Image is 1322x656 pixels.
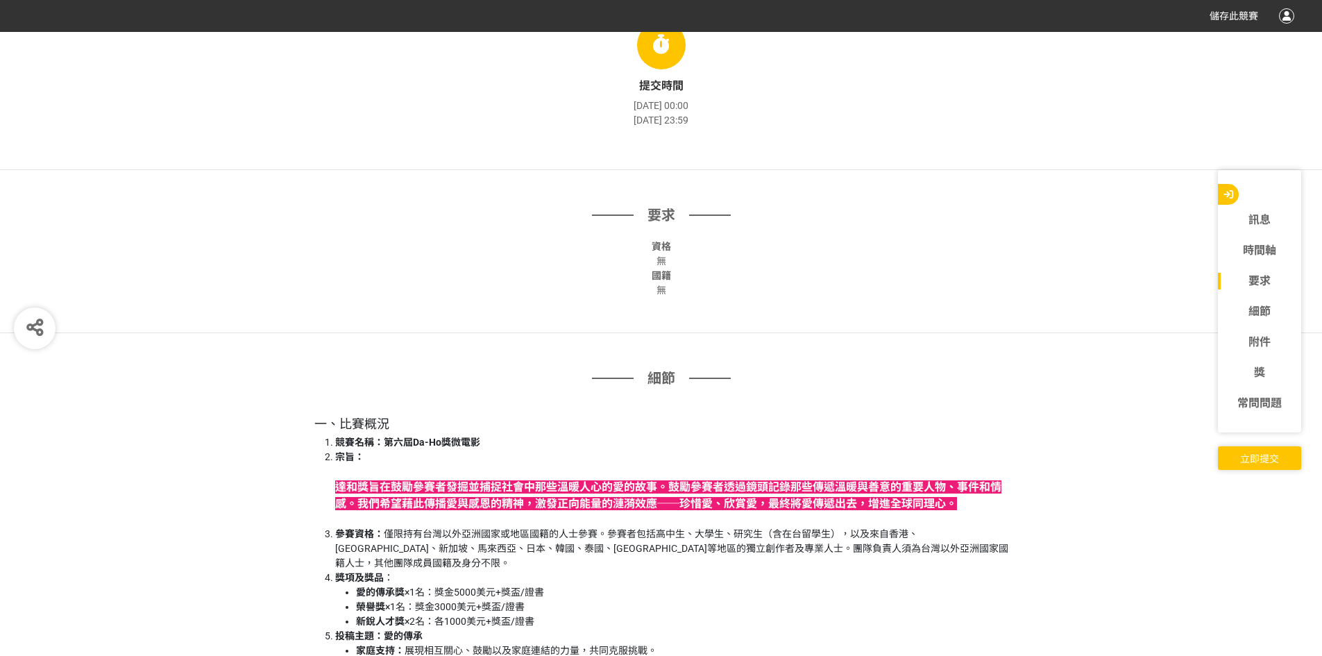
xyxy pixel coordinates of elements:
[1218,242,1301,259] a: 時間軸
[405,645,657,656] font: 展現相互關心、鼓勵以及家庭連結的力量，共同克服挑戰。
[356,601,385,612] font: 榮譽獎
[1218,364,1301,381] a: 獎
[656,285,666,296] font: 無
[1218,395,1301,412] a: 常問問題
[1240,453,1279,464] font: 立即提交
[1248,274,1271,287] font: 要求
[356,587,405,598] font: 愛的傳承獎
[656,255,666,267] font: 無
[1218,273,1301,289] a: 要求
[356,645,405,656] font: 家庭支持：
[1254,366,1265,379] font: 獎
[647,370,675,387] font: 細節
[335,451,364,462] font: 宗旨：
[356,616,405,627] font: 新銳人才獎
[335,528,384,539] font: 參賽資格：
[1218,212,1301,228] a: 訊息
[335,630,423,641] font: 投稿主題：愛的傳承
[384,572,393,583] font: ：
[335,528,1008,569] font: 僅限持有台灣以外亞洲國家或地區國籍的人士參賽。參賽者包括高中生、大學生、研究生（含在台留學生），以及來自香港、[GEOGRAPHIC_DATA]、新加坡、馬來西亞、日本、韓國、泰國、[GEOGR...
[647,207,675,224] font: 要求
[1248,213,1271,226] font: 訊息
[652,241,671,252] font: 資格
[1218,334,1301,351] a: 附件
[1218,446,1301,470] button: 立即提交
[1218,303,1301,320] a: 細節
[639,79,684,92] font: 提交時間
[652,270,671,281] font: 國籍
[385,601,525,612] font: ×1名：獎金3000美元+獎盃/證書
[335,437,480,448] font: 競賽名稱：第六屆Da-Ho獎微電影
[314,417,389,431] font: 一、比賽概況
[1210,10,1258,22] font: 儲存此競賽
[1248,335,1271,348] font: 附件
[405,587,544,598] font: ×1名：獎金5000美元+獎盃/證書
[1237,396,1282,410] font: 常問問題
[405,616,534,627] font: ×2名：各1000美元+獎盃/證書
[1248,305,1271,318] font: 細節
[335,480,1001,510] font: 達和獎旨在鼓勵參賽者發掘並捕捉社會中那些溫暖人心的愛的故事。鼓勵參賽者透過鏡頭記錄那些傳遞溫暖與善意的重要人物、事件和情感。我們希望藉此傳播愛與感恩的精神，激發正向能量的漣漪效應──珍惜愛、欣賞...
[1243,244,1276,257] font: 時間軸
[335,572,384,583] font: 獎項及獎品
[634,115,688,126] font: [DATE] 23:59
[634,100,688,111] font: [DATE] 00:00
